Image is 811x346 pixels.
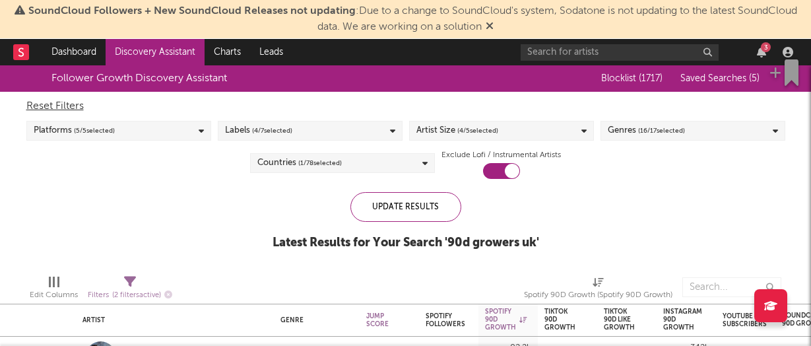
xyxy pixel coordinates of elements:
input: Search for artists [521,44,719,61]
div: Tiktok 90D Like Growth [604,308,635,331]
span: ( 16 / 17 selected) [638,123,685,139]
a: Leads [250,39,292,65]
span: ( 5 ) [749,74,760,83]
span: : Due to a change to SoundCloud's system, Sodatone is not updating to the latest SoundCloud data.... [28,6,797,32]
div: Artist Size [416,123,498,139]
a: Discovery Assistant [106,39,205,65]
div: Filters(2 filters active) [88,271,172,309]
div: Edit Columns [30,287,78,303]
div: Spotify 90D Growth (Spotify 90D Growth) [524,287,672,303]
a: Dashboard [42,39,106,65]
span: ( 4 / 5 selected) [457,123,498,139]
div: Genres [608,123,685,139]
span: Dismiss [486,22,494,32]
span: ( 5 / 5 selected) [74,123,115,139]
div: Platforms [34,123,115,139]
div: Labels [225,123,292,139]
div: Follower Growth Discovery Assistant [51,71,227,86]
div: Spotify 90D Growth [485,308,527,331]
div: Reset Filters [26,98,785,114]
div: YouTube Subscribers [723,312,767,328]
div: Genre [280,316,346,324]
a: Charts [205,39,250,65]
span: Blocklist [601,74,663,83]
div: Countries [257,155,342,171]
button: 3 [757,47,766,57]
span: Saved Searches [680,74,760,83]
div: 3 [761,42,771,52]
span: ( 2 filters active) [112,292,161,299]
div: Latest Results for Your Search ' 90d growers uk ' [273,235,539,251]
div: Instagram 90D Growth [663,308,702,331]
div: Update Results [350,192,461,222]
div: Filters [88,287,172,304]
div: Artist [82,316,261,324]
div: Jump Score [366,312,393,328]
div: Spotify Followers [426,312,465,328]
span: ( 4 / 7 selected) [252,123,292,139]
div: Edit Columns [30,271,78,309]
input: Search... [682,277,781,297]
label: Exclude Lofi / Instrumental Artists [441,147,561,163]
span: SoundCloud Followers + New SoundCloud Releases not updating [28,6,356,17]
div: Tiktok 90D Growth [544,308,575,331]
button: Saved Searches (5) [676,73,760,84]
span: ( 1 / 78 selected) [298,155,342,171]
div: Spotify 90D Growth (Spotify 90D Growth) [524,271,672,309]
span: ( 1717 ) [639,74,663,83]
